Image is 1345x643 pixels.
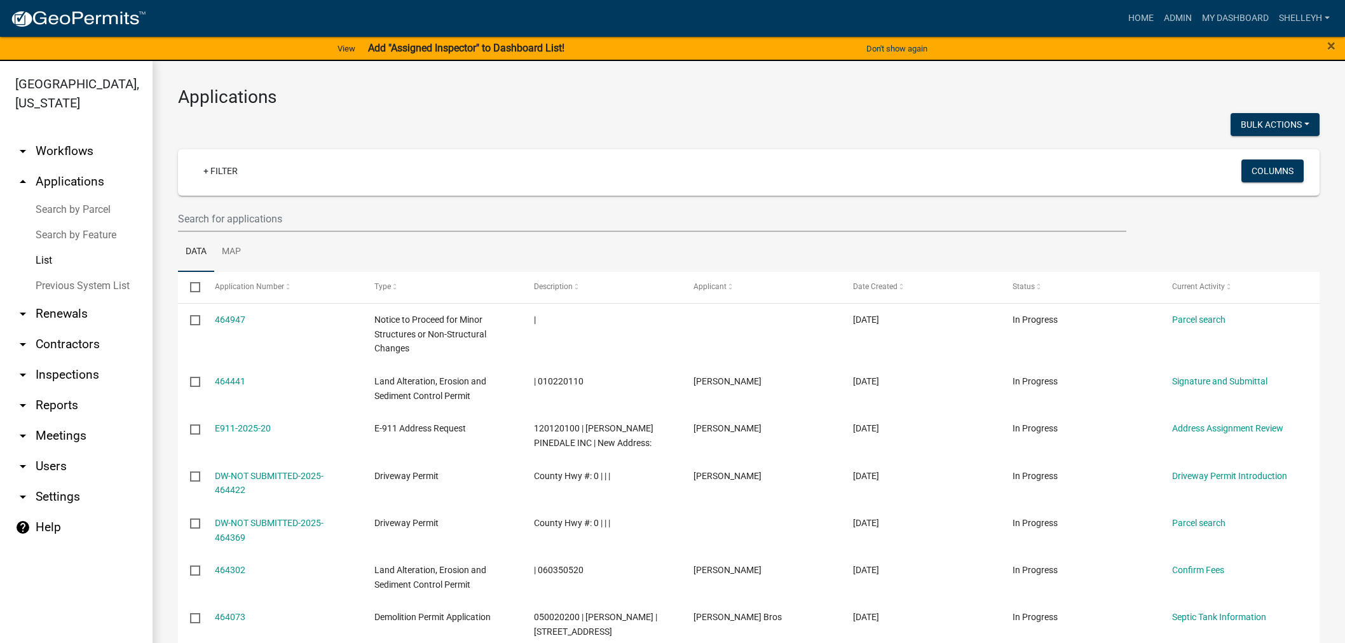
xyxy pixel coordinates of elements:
span: In Progress [1013,376,1058,386]
span: | 010220110 [534,376,584,386]
a: Address Assignment Review [1172,423,1283,433]
datatable-header-cell: Type [362,272,521,302]
span: In Progress [1013,612,1058,622]
a: DW-NOT SUBMITTED-2025-464422 [215,471,324,496]
span: Driveway Permit [374,471,439,481]
datatable-header-cell: Application Number [202,272,362,302]
a: Admin [1159,6,1197,30]
a: + Filter [193,159,248,182]
span: Amy Woldt [693,423,761,433]
span: 120120100 | ZIMMERMAN PINEDALE INC | New Address: [534,423,653,448]
a: 464073 [215,612,245,622]
span: 08/15/2025 [853,471,879,481]
span: In Progress [1013,315,1058,325]
button: Close [1327,38,1335,53]
datatable-header-cell: Select [178,272,202,302]
span: Brian Zabel [693,376,761,386]
span: Type [374,282,391,291]
a: Home [1123,6,1159,30]
span: LeAnn Erickson [693,565,761,575]
a: Data [178,232,214,273]
span: 08/15/2025 [853,518,879,528]
a: Map [214,232,249,273]
a: E911-2025-20 [215,423,271,433]
datatable-header-cell: Current Activity [1160,272,1320,302]
i: arrow_drop_down [15,398,31,413]
span: 08/14/2025 [853,612,879,622]
a: Septic Tank Information [1172,612,1266,622]
button: Don't show again [861,38,932,59]
span: E-911 Address Request [374,423,466,433]
i: arrow_drop_down [15,144,31,159]
span: 08/17/2025 [853,315,879,325]
i: help [15,520,31,535]
span: 08/15/2025 [853,376,879,386]
input: Search for applications [178,206,1126,232]
span: In Progress [1013,565,1058,575]
a: View [332,38,360,59]
i: arrow_drop_down [15,337,31,352]
button: Bulk Actions [1231,113,1320,136]
span: Date Created [853,282,898,291]
span: Demolition Permit Application [374,612,491,622]
datatable-header-cell: Applicant [681,272,841,302]
i: arrow_drop_down [15,489,31,504]
span: County Hwy #: 0 | | | [534,471,610,481]
span: | 060350520 [534,565,584,575]
span: Current Activity [1172,282,1225,291]
a: Confirm Fees [1172,565,1224,575]
a: My Dashboard [1197,6,1274,30]
span: Notice to Proceed for Minor Structures or Non-Structural Changes [374,315,486,354]
i: arrow_drop_down [15,428,31,443]
datatable-header-cell: Status [1000,272,1160,302]
datatable-header-cell: Date Created [841,272,1000,302]
span: Driveway Permit [374,518,439,528]
span: James Bros [693,612,782,622]
button: Columns [1241,159,1304,182]
a: Signature and Submittal [1172,376,1267,386]
h3: Applications [178,86,1320,108]
a: 464302 [215,565,245,575]
i: arrow_drop_down [15,306,31,321]
span: 08/15/2025 [853,423,879,433]
span: In Progress [1013,423,1058,433]
span: 08/15/2025 [853,565,879,575]
span: Status [1013,282,1035,291]
i: arrow_drop_down [15,459,31,474]
a: Parcel search [1172,518,1226,528]
i: arrow_drop_down [15,367,31,382]
span: In Progress [1013,518,1058,528]
a: Driveway Permit Introduction [1172,471,1287,481]
span: In Progress [1013,471,1058,481]
span: | [534,315,536,325]
span: Land Alteration, Erosion and Sediment Control Permit [374,565,486,590]
a: 464441 [215,376,245,386]
i: arrow_drop_up [15,174,31,189]
span: Land Alteration, Erosion and Sediment Control Permit [374,376,486,401]
span: Jim Kollar [693,471,761,481]
a: 464947 [215,315,245,325]
span: Applicant [693,282,727,291]
span: 050020200 | JEFFERY S EMMANS | 10646 440TH AVE [534,612,657,637]
a: shelleyh [1274,6,1335,30]
span: Description [534,282,573,291]
a: Parcel search [1172,315,1226,325]
span: Application Number [215,282,284,291]
a: DW-NOT SUBMITTED-2025-464369 [215,518,324,543]
span: × [1327,37,1335,55]
datatable-header-cell: Description [522,272,681,302]
strong: Add "Assigned Inspector" to Dashboard List! [368,42,564,54]
span: County Hwy #: 0 | | | [534,518,610,528]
